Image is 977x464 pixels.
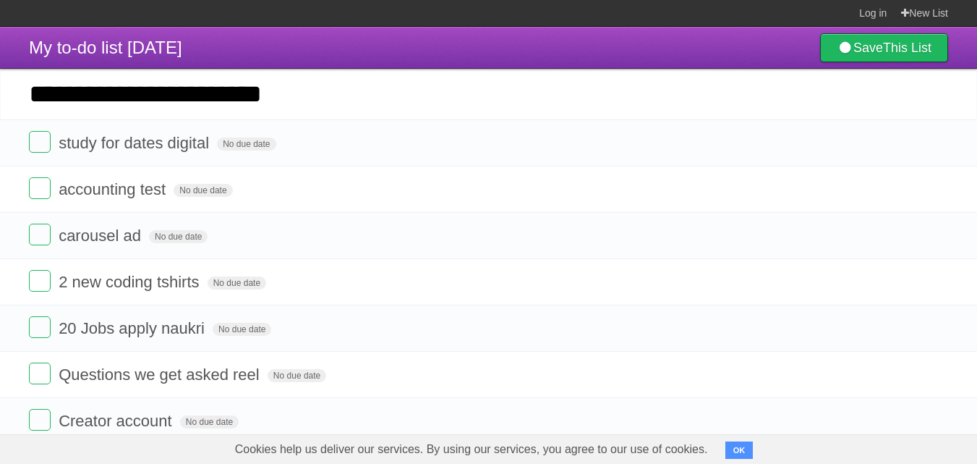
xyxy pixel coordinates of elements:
label: Done [29,316,51,338]
label: Done [29,224,51,245]
span: No due date [208,277,266,290]
span: No due date [174,184,232,197]
label: Done [29,363,51,384]
span: My to-do list [DATE] [29,38,182,57]
label: Done [29,177,51,199]
label: Done [29,409,51,431]
span: Cookies help us deliver our services. By using our services, you agree to our use of cookies. [221,435,722,464]
span: 2 new coding tshirts [59,273,202,291]
label: Done [29,270,51,292]
button: OK [725,442,754,459]
span: 20 Jobs apply naukri [59,319,208,337]
span: No due date [217,138,276,151]
span: carousel ad [59,227,145,245]
label: Done [29,131,51,153]
a: SaveThis List [820,33,948,62]
span: No due date [180,416,239,429]
span: No due date [268,369,326,382]
span: Questions we get asked reel [59,366,263,384]
span: study for dates digital [59,134,213,152]
b: This List [883,41,931,55]
span: accounting test [59,180,169,198]
span: No due date [213,323,271,336]
span: Creator account [59,412,176,430]
span: No due date [149,230,208,243]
